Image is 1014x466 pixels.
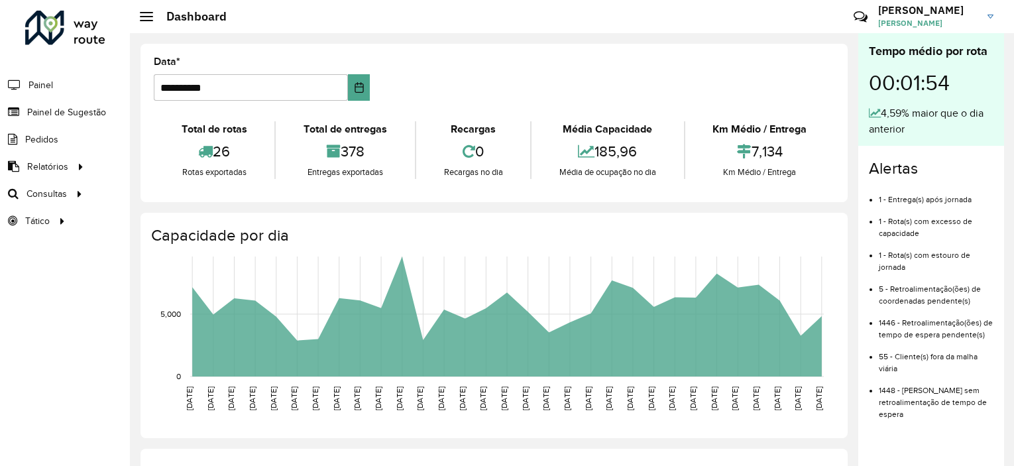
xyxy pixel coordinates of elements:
span: Consultas [27,187,67,201]
text: [DATE] [604,386,613,410]
text: [DATE] [541,386,550,410]
div: 185,96 [535,137,680,166]
text: [DATE] [647,386,655,410]
li: 5 - Retroalimentação(ões) de coordenadas pendente(s) [879,273,993,307]
text: [DATE] [521,386,530,410]
div: 4,59% maior que o dia anterior [869,105,993,137]
label: Data [154,54,180,70]
div: Km Médio / Entrega [689,121,831,137]
span: Painel [28,78,53,92]
div: Recargas [420,121,527,137]
text: [DATE] [437,386,445,410]
text: [DATE] [689,386,697,410]
div: 26 [157,137,271,166]
a: Contato Rápido [846,3,875,31]
text: [DATE] [815,386,823,410]
text: [DATE] [752,386,760,410]
text: [DATE] [773,386,781,410]
text: [DATE] [710,386,718,410]
text: [DATE] [730,386,739,410]
text: [DATE] [290,386,298,410]
text: [DATE] [584,386,592,410]
text: [DATE] [206,386,215,410]
div: Total de rotas [157,121,271,137]
text: 0 [176,372,181,380]
h4: Capacidade por dia [151,226,834,245]
text: [DATE] [248,386,256,410]
div: Entregas exportadas [279,166,411,179]
text: [DATE] [793,386,802,410]
div: 00:01:54 [869,60,993,105]
span: Pedidos [25,133,58,146]
li: 1446 - Retroalimentação(ões) de tempo de espera pendente(s) [879,307,993,341]
text: [DATE] [458,386,467,410]
li: 1 - Rota(s) com estouro de jornada [879,239,993,273]
text: [DATE] [479,386,487,410]
text: [DATE] [332,386,341,410]
span: Relatórios [27,160,68,174]
text: [DATE] [395,386,404,410]
div: Km Médio / Entrega [689,166,831,179]
text: [DATE] [269,386,278,410]
div: Média Capacidade [535,121,680,137]
h3: [PERSON_NAME] [878,4,978,17]
div: Média de ocupação no dia [535,166,680,179]
text: [DATE] [311,386,319,410]
li: 1 - Entrega(s) após jornada [879,184,993,205]
text: [DATE] [500,386,508,410]
text: [DATE] [667,386,676,410]
h4: Alertas [869,159,993,178]
div: 378 [279,137,411,166]
div: Rotas exportadas [157,166,271,179]
text: [DATE] [416,386,424,410]
li: 55 - Cliente(s) fora da malha viária [879,341,993,375]
text: [DATE] [374,386,382,410]
li: 1 - Rota(s) com excesso de capacidade [879,205,993,239]
span: Painel de Sugestão [27,105,106,119]
text: [DATE] [227,386,235,410]
button: Choose Date [348,74,370,101]
li: 1448 - [PERSON_NAME] sem retroalimentação de tempo de espera [879,375,993,420]
div: Total de entregas [279,121,411,137]
text: [DATE] [353,386,361,410]
text: 5,000 [160,310,181,318]
span: [PERSON_NAME] [878,17,978,29]
text: [DATE] [626,386,634,410]
text: [DATE] [185,386,194,410]
div: 0 [420,137,527,166]
text: [DATE] [563,386,571,410]
div: Tempo médio por rota [869,42,993,60]
span: Tático [25,214,50,228]
div: 7,134 [689,137,831,166]
div: Recargas no dia [420,166,527,179]
h2: Dashboard [153,9,227,24]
